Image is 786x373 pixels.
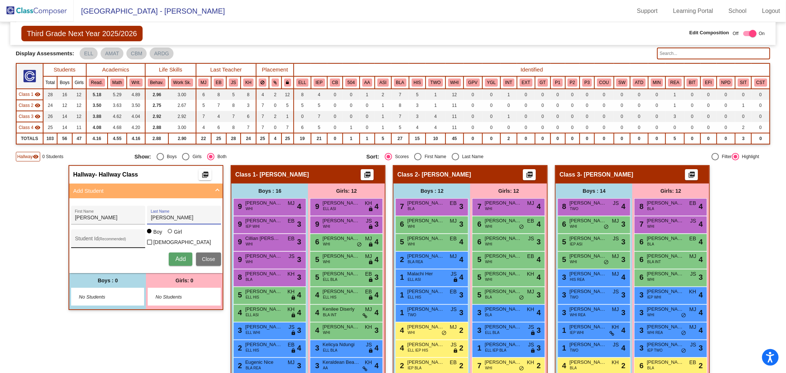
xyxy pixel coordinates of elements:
[517,111,535,122] td: 0
[580,76,594,89] th: Parent is easy to work with
[145,89,168,100] td: 2.96
[594,100,614,111] td: 0
[409,100,426,111] td: 3
[362,79,373,87] button: AA
[751,122,770,133] td: 0
[19,124,34,131] span: Class 4
[666,122,684,133] td: 0
[360,100,375,111] td: 0
[241,122,256,133] td: 7
[377,79,389,87] button: ASI
[668,79,681,87] button: REA
[535,122,551,133] td: 0
[19,102,34,109] span: Class 2
[733,30,739,37] span: Off
[343,100,359,111] td: 0
[409,122,426,133] td: 4
[226,76,241,89] th: Jeannie Setterholm
[314,79,325,87] button: IEP
[21,26,143,41] span: Third Grade Next Year 2025/2026
[751,76,770,89] th: CST Process
[412,79,423,87] button: HIS
[327,111,343,122] td: 0
[426,89,446,100] td: 1
[500,89,517,100] td: 1
[684,111,701,122] td: 0
[269,111,282,122] td: 2
[226,111,241,122] td: 7
[363,171,372,181] mat-icon: picture_as_pdf
[503,79,514,87] button: INT
[464,111,482,122] td: 0
[735,89,751,100] td: 0
[72,89,86,100] td: 12
[482,89,501,100] td: 0
[72,122,86,133] td: 11
[482,100,501,111] td: 0
[74,5,225,17] span: [GEOGRAPHIC_DATA] - [PERSON_NAME]
[717,122,736,133] td: 0
[16,50,74,57] span: Display Assessments:
[241,100,256,111] td: 3
[409,111,426,122] td: 3
[343,89,359,100] td: 0
[630,89,648,100] td: 0
[756,5,786,17] a: Logout
[108,122,127,133] td: 4.68
[35,114,41,119] mat-icon: visibility
[735,122,751,133] td: 2
[580,89,594,100] td: 0
[196,111,211,122] td: 7
[633,79,646,87] button: ATD
[311,111,328,122] td: 7
[145,63,196,76] th: Life Skills
[110,79,124,87] button: Math
[35,91,41,97] mat-icon: visibility
[196,122,211,133] td: 4
[199,169,212,180] button: Print Students Details
[226,100,241,111] td: 8
[391,76,409,89] th: BLACK OR AFRICAN AMERICAN
[196,76,211,89] th: Marissa Juhl
[126,48,147,59] mat-chip: CBM
[151,215,217,221] input: Last Name
[256,100,269,111] td: 7
[211,76,226,89] th: Erin Bennett
[717,89,736,100] td: 0
[391,89,409,100] td: 7
[685,169,698,180] button: Print Students Details
[127,122,145,133] td: 4.20
[43,63,86,76] th: Students
[168,122,196,133] td: 3.00
[482,122,501,133] td: 0
[464,89,482,100] td: 0
[426,122,446,133] td: 4
[43,89,57,100] td: 28
[630,122,648,133] td: 0
[150,48,173,59] mat-chip: ARDG
[565,89,580,100] td: 0
[86,111,108,122] td: 3.88
[256,111,269,122] td: 7
[517,122,535,133] td: 0
[108,89,127,100] td: 5.29
[428,79,443,87] button: TWO
[16,122,43,133] td: Hidden teacher - H THOMPSON
[294,76,311,89] th: English Language Learner
[16,100,43,111] td: Hidden teacher - GEERDES
[269,122,282,133] td: 0
[241,89,256,100] td: 8
[717,111,736,122] td: 0
[701,100,717,111] td: 0
[211,89,226,100] td: 8
[256,63,294,76] th: Placement
[75,215,141,221] input: First Name
[409,76,426,89] th: HISPANIC
[630,111,648,122] td: 0
[391,111,409,122] td: 7
[375,111,391,122] td: 1
[243,79,254,87] button: KH
[485,79,498,87] button: YGL
[168,100,196,111] td: 2.67
[701,122,717,133] td: 0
